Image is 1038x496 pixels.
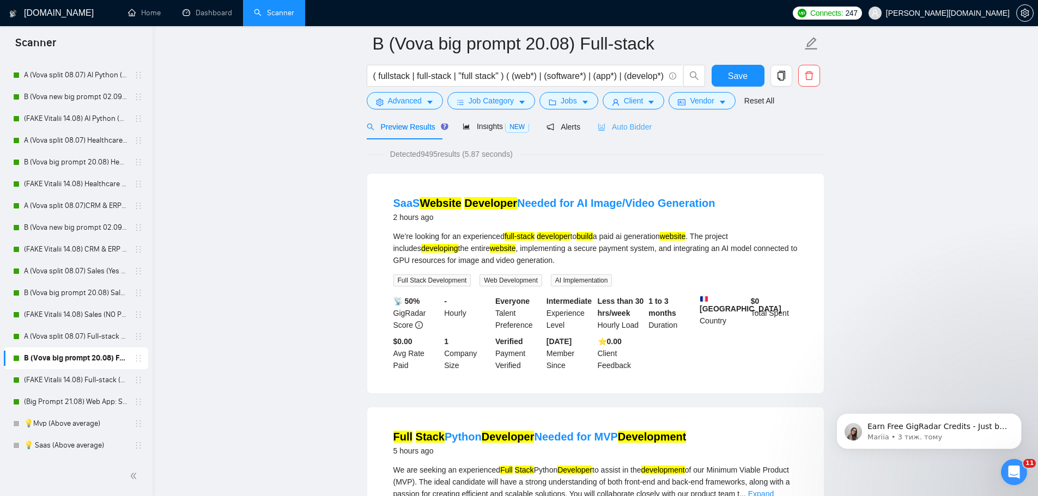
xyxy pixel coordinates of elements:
b: $0.00 [393,337,412,346]
a: A (Vova split 08.07) Healthcare (Yes Prompt 13.08) [24,130,128,151]
a: B (Vova new big prompt 02.09) AI Python [24,86,128,108]
a: B (Vova big prompt 20.08) Healthcare (Yes Prompt 13.08) [24,151,128,173]
div: Duration [646,295,697,331]
span: holder [134,332,143,341]
button: Save [712,65,764,87]
span: Preview Results [367,123,445,131]
mark: Stack [416,431,445,443]
a: Full StackPythonDeveloperNeeded for MVPDevelopment [393,431,687,443]
a: A (Vova split 08.07) Full-stack (Yes Prompt 13.08) [24,326,128,347]
mark: website [490,244,515,253]
span: bars [457,98,464,106]
mark: Developer [482,431,535,443]
b: 1 [444,337,448,346]
span: Connects: [810,7,843,19]
div: Tooltip anchor [440,121,450,131]
iframe: Intercom notifications повідомлення [820,390,1038,467]
mark: Full [393,431,413,443]
mark: Full [500,466,513,474]
span: area-chart [463,123,470,130]
mark: Developer [464,197,517,209]
input: Scanner name... [373,30,802,57]
span: Jobs [561,95,577,107]
span: caret-down [581,98,589,106]
div: Client Feedback [596,335,647,371]
span: caret-down [647,98,655,106]
button: setting [1016,4,1034,22]
a: 💡 Saas (Above average) [24,434,128,456]
span: holder [134,310,143,319]
a: SaaSWebsite DeveloperNeeded for AI Image/Video Generation [393,197,715,209]
div: Total Spent [749,295,800,331]
span: holder [134,376,143,384]
mark: full-stack [505,232,535,241]
button: idcardVendorcaret-down [669,92,735,109]
span: holder [134,114,143,123]
span: 11 [1023,459,1036,468]
div: GigRadar Score [391,295,442,331]
iframe: Intercom live chat [1001,459,1027,485]
span: Auto Bidder [598,123,652,131]
div: Member Since [544,335,596,371]
span: double-left [130,470,141,481]
div: Payment Verified [493,335,544,371]
div: Talent Preference [493,295,544,331]
mark: Website [420,197,461,209]
span: setting [376,98,384,106]
a: searchScanner [254,8,294,17]
a: (FAKE Vitalii 14.08) CRM & ERP & PMS (NO Prompt 01.07) [24,238,128,260]
b: - [444,297,447,305]
span: info-circle [669,72,676,79]
span: holder [134,245,143,254]
span: Web Development [479,274,542,286]
span: caret-down [426,98,434,106]
mark: Developer [557,466,592,474]
span: Detected 9495 results (5.87 seconds) [383,148,520,160]
a: A (Vova split 08.07) AI Python (Yes Prompt 13.08) [24,64,128,86]
span: Vendor [690,95,714,107]
a: A (Vova split 08.07)CRM & ERP & PMS (Yes Prompt 13.08) [24,195,128,217]
span: holder [134,441,143,450]
a: homeHome [128,8,161,17]
span: holder [134,354,143,363]
span: caret-down [518,98,526,106]
span: setting [1017,9,1033,17]
mark: development [641,466,685,474]
img: upwork-logo.png [798,9,806,17]
span: holder [134,289,143,297]
div: We’re looking for an experienced to a paid ai generation . The project includes the entire , impl... [393,230,798,266]
b: Intermediate [547,297,592,305]
span: 247 [845,7,857,19]
a: dashboardDashboard [183,8,232,17]
span: search [684,71,705,81]
button: userClientcaret-down [603,92,665,109]
mark: Development [618,431,687,443]
div: Avg Rate Paid [391,335,442,371]
span: info-circle [415,321,423,329]
a: (FAKE Vitalii 14.08) Sales (NO Prompt 01.07) [24,304,128,326]
b: 1 to 3 months [648,297,676,317]
button: barsJob Categorycaret-down [447,92,535,109]
div: 5 hours ago [393,444,687,457]
span: copy [771,71,792,81]
img: logo [9,5,17,22]
span: Save [728,69,748,83]
div: Company Size [442,335,493,371]
mark: build [576,232,593,241]
span: Scanner [7,35,65,58]
span: user [612,98,620,106]
span: Client [624,95,644,107]
span: holder [134,223,143,232]
span: holder [134,71,143,79]
span: NEW [505,121,529,133]
a: (FAKE Vitalii 14.08) Full-stack (NO prompt 01.07) [24,369,128,391]
span: notification [547,123,554,131]
button: folderJobscaret-down [539,92,598,109]
div: Hourly Load [596,295,647,331]
input: Search Freelance Jobs... [373,69,664,83]
span: Insights [463,122,529,131]
span: delete [799,71,820,81]
b: [DATE] [547,337,572,346]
